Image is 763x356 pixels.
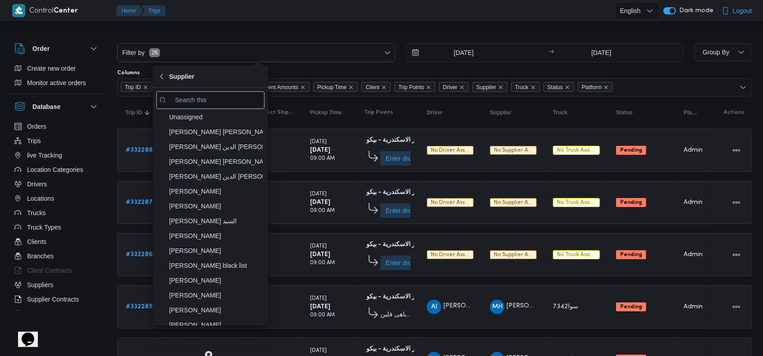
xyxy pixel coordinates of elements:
a: #332288 [126,145,153,156]
span: No Truck Assigned [553,250,600,259]
div: Ahmad Ibrahem Hassan Ali [427,300,441,314]
button: Remove Pickup Time from selection in this group [348,85,354,90]
span: Pickup Time [310,109,342,116]
span: No driver assigned [431,148,480,153]
span: MH [492,300,503,314]
span: Client [366,82,379,92]
button: Supplier Contracts [11,292,103,306]
span: [PERSON_NAME] [PERSON_NAME] [169,156,263,167]
button: Client Contracts [11,263,103,278]
small: [DATE] [310,244,327,249]
span: Platform [582,82,602,92]
button: Trips [11,134,103,148]
span: Trucks [27,207,46,218]
button: Actions [729,248,744,262]
small: [DATE] [310,140,327,144]
span: Trip Points [394,82,435,92]
span: Trip Points [364,109,393,116]
span: Supplier [169,71,194,82]
h3: Database [32,101,60,112]
b: مخزن فرونت دور الاسكندرية - بيكو [366,137,457,143]
div: Maroah Husam Aldin Saad Ala [490,300,504,314]
button: Trip IDSorted in descending order [122,105,158,120]
span: Admin [684,252,703,257]
span: No supplier assigned [494,252,548,257]
a: #332286 [126,249,153,260]
button: Platform [680,105,703,120]
span: [PERSON_NAME] الدين [PERSON_NAME] [169,141,263,152]
button: Location Categories [11,162,103,177]
button: Remove Supplier from selection in this group [498,85,503,90]
span: Supplier [490,109,512,116]
a: #332287 [126,197,153,208]
span: Logout [733,5,752,16]
button: Remove Driver from selection in this group [459,85,465,90]
button: Monitor active orders [11,76,103,90]
span: Filter by [121,47,146,58]
button: Remove Platform from selection in this group [603,85,609,90]
small: [DATE] [310,296,327,301]
span: [PERSON_NAME] [169,245,263,256]
span: Truck [511,82,540,92]
span: 26 available filters [149,48,160,57]
span: Status [544,82,574,92]
b: [DATE] [310,304,330,310]
button: Enter dropoff details [380,203,431,218]
button: Remove Trip ID from selection in this group [143,85,148,90]
span: [PERSON_NAME] [169,201,263,212]
button: Remove Status from selection in this group [565,85,570,90]
svg: Sorted in descending order [144,109,151,116]
button: Branches [11,249,103,263]
span: No Truck Assigned [553,146,600,155]
input: search filters [156,91,265,109]
label: Columns [117,69,140,77]
button: Pickup Time [306,105,352,120]
span: Pending [616,250,646,259]
span: Pending [616,302,646,311]
span: Suppliers [27,279,53,290]
span: [PERSON_NAME] [PERSON_NAME] ابو القاسم [169,126,263,137]
span: No truck assigned [557,252,604,257]
span: [PERSON_NAME] [169,290,263,301]
button: Create new order [11,61,103,76]
span: معرض باهى قلين [380,310,411,320]
button: Status [612,105,671,120]
small: 09:00 AM [310,313,335,318]
button: Trips [142,5,166,16]
span: Truck Types [27,222,61,233]
span: Branches [27,251,54,261]
span: Clients [27,236,46,247]
span: Trip Points [398,82,424,92]
span: Locations [27,193,54,204]
button: Drivers [11,177,103,191]
iframe: chat widget [9,320,38,347]
span: Devices [27,308,50,319]
button: Group By [694,43,752,61]
button: Locations [11,191,103,206]
a: #332285 [126,302,152,312]
span: Trip ID [125,82,141,92]
span: No supplier assigned [494,200,548,205]
small: 09:00 AM [310,156,335,161]
input: Press the down key to open a popover containing a calendar. [407,44,509,62]
span: No Supplier Assigned [490,146,537,155]
b: [DATE] [310,199,330,205]
span: [PERSON_NAME] [169,305,263,315]
button: Actions [729,195,744,210]
span: Enter dropoff details [386,151,425,166]
button: Devices [11,306,103,321]
span: Supplier Contracts [27,294,79,305]
button: live Tracking [11,148,103,162]
input: Press the down key to open a popover containing a calendar. [557,44,646,62]
span: Driver [439,82,469,92]
span: Platform [684,109,699,116]
span: Supplier [472,82,507,92]
span: Status [616,109,633,116]
span: Pickup Time [313,82,358,92]
button: Home [116,5,143,16]
span: [PERSON_NAME] [443,303,495,309]
span: [PERSON_NAME] السيد [169,216,263,226]
button: Enter dropoff details [380,256,431,270]
span: سوا7342 [553,304,578,310]
b: Pending [620,304,642,310]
